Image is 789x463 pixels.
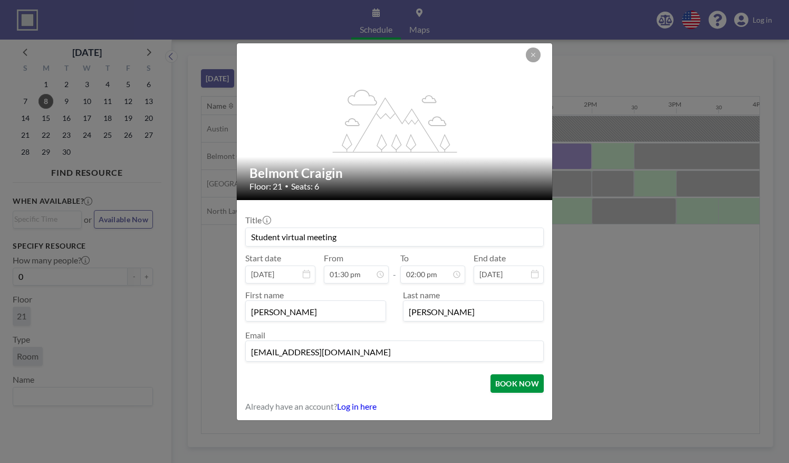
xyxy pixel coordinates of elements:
label: Title [245,215,270,225]
label: Email [245,330,265,340]
span: • [285,182,288,190]
label: Last name [403,290,440,300]
button: BOOK NOW [490,374,544,393]
a: Log in here [337,401,377,411]
span: Already have an account? [245,401,337,412]
span: Floor: 21 [249,181,282,192]
label: End date [474,253,506,263]
span: Seats: 6 [291,181,319,192]
g: flex-grow: 1.2; [333,89,457,152]
input: Email [246,343,543,361]
h2: Belmont Craigin [249,165,541,181]
label: First name [245,290,284,300]
label: Start date [245,253,281,263]
input: Guest reservation [246,228,543,246]
span: - [393,257,396,280]
label: To [400,253,409,263]
label: From [324,253,343,263]
input: First name [246,303,386,321]
input: Last name [403,303,543,321]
